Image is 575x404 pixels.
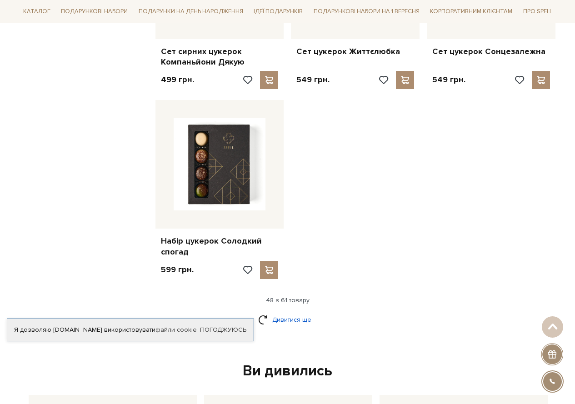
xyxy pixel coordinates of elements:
[161,46,279,68] a: Сет сирних цукерок Компаньйони Дякую
[161,264,194,275] p: 599 грн.
[7,326,254,334] div: Я дозволяю [DOMAIN_NAME] використовувати
[135,5,247,19] a: Подарунки на День народження
[161,75,194,85] p: 499 грн.
[250,5,306,19] a: Ідеї подарунків
[20,5,54,19] a: Каталог
[426,4,516,19] a: Корпоративним клієнтам
[258,312,317,328] a: Дивитися ще
[296,46,414,57] a: Сет цукерок Життєлюбка
[155,326,197,334] a: файли cookie
[310,4,423,19] a: Подарункові набори на 1 Вересня
[432,75,465,85] p: 549 грн.
[16,296,560,304] div: 48 з 61 товару
[161,236,279,257] a: Набір цукерок Солодкий спогад
[520,5,556,19] a: Про Spell
[57,5,131,19] a: Подарункові набори
[200,326,246,334] a: Погоджуюсь
[432,46,550,57] a: Сет цукерок Сонцезалежна
[25,362,550,381] div: Ви дивились
[296,75,330,85] p: 549 грн.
